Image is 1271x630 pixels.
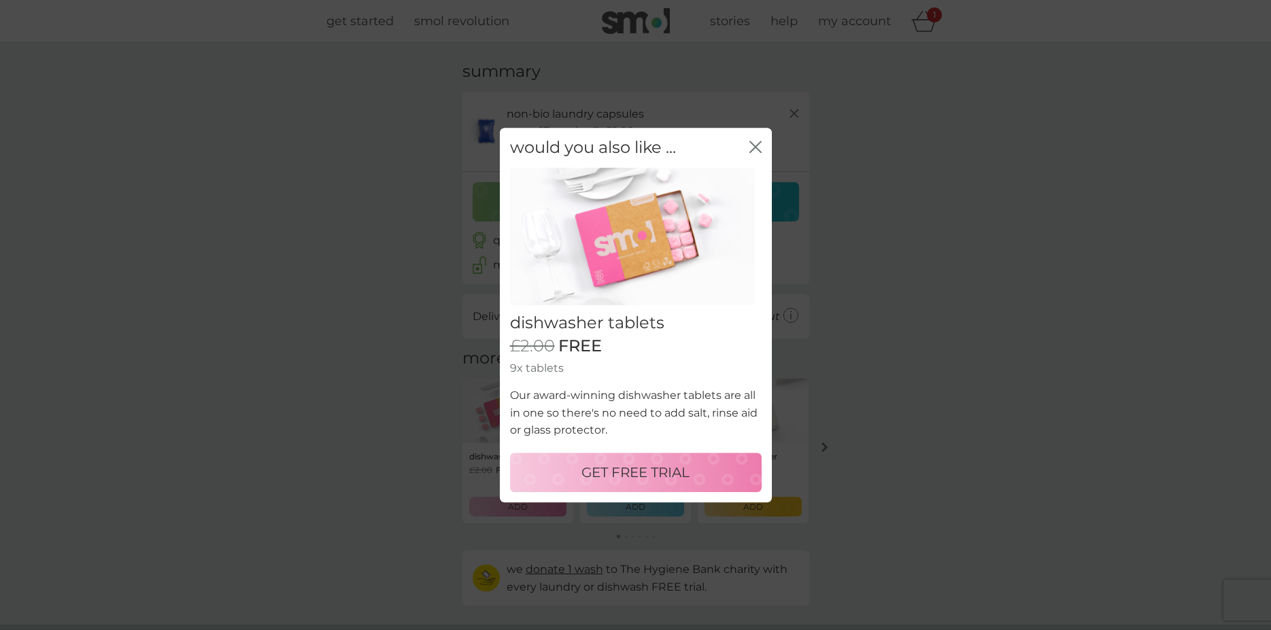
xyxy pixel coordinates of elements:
[749,141,762,155] button: close
[510,387,762,439] p: Our award-winning dishwasher tablets are all in one so there's no need to add salt, rinse aid or ...
[510,453,762,492] button: GET FREE TRIAL
[510,360,762,377] p: 9x tablets
[581,461,690,483] p: GET FREE TRIAL
[510,138,676,158] h2: would you also like ...
[510,336,555,356] span: £2.00
[510,313,762,333] h2: dishwasher tablets
[558,336,602,356] span: FREE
